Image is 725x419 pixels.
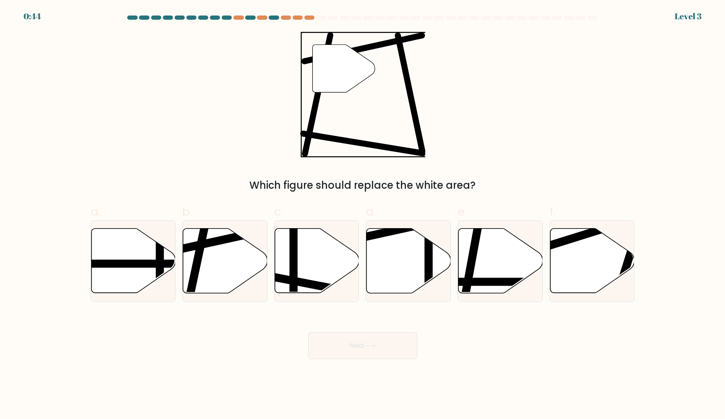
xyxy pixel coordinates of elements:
[96,178,630,193] div: Which figure should replace the white area?
[182,203,192,220] span: b.
[366,203,376,220] span: d.
[458,203,467,220] span: e.
[550,203,555,220] span: f.
[308,332,417,359] button: Next
[312,45,375,93] g: "
[675,10,701,23] div: Level 3
[24,10,41,23] div: 0:44
[274,203,283,220] span: c.
[91,203,101,220] span: a.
